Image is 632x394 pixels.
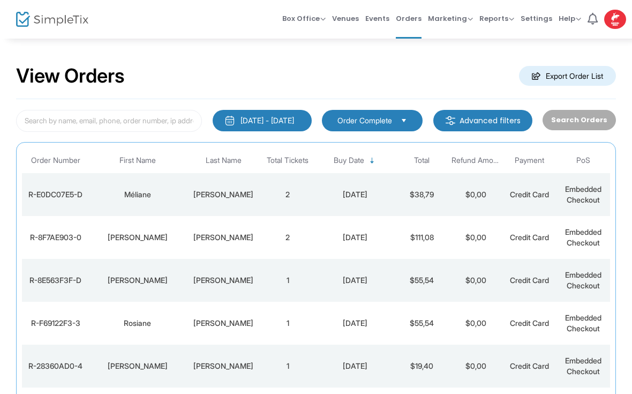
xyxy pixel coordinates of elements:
[395,302,449,345] td: $55,54
[25,232,86,243] div: R-8F7AE903-0
[92,318,183,329] div: Rosiane
[317,361,392,371] div: 2025-08-22
[519,66,616,86] m-button: Export Order List
[565,356,601,376] span: Embedded Checkout
[395,173,449,216] td: $38,79
[25,275,86,286] div: R-8E563F3F-D
[365,5,389,32] span: Events
[16,64,125,88] h2: View Orders
[261,302,314,345] td: 1
[189,361,258,371] div: Cantin
[449,173,502,216] td: $0,00
[565,184,601,204] span: Embedded Checkout
[317,189,392,200] div: 2025-08-22
[317,275,392,286] div: 2025-08-22
[396,115,411,127] button: Select
[334,156,364,165] span: Buy Date
[25,318,86,329] div: R-F69122F3-3
[189,189,258,200] div: Letarte
[576,156,590,165] span: PoS
[510,190,549,199] span: Credit Card
[332,5,359,32] span: Venues
[16,110,202,132] input: Search by name, email, phone, order number, ip address, or last 4 digits of card
[261,259,314,302] td: 1
[261,173,314,216] td: 2
[395,216,449,259] td: $111,08
[395,259,449,302] td: $55,54
[396,5,422,32] span: Orders
[395,345,449,388] td: $19,40
[206,156,242,165] span: Last Name
[445,115,456,126] img: filter
[565,227,601,247] span: Embedded Checkout
[92,232,183,243] div: martin
[510,318,549,328] span: Credit Card
[449,216,502,259] td: $0,00
[25,361,86,371] div: R-28360AD0-4
[92,361,183,371] div: Pascale
[189,232,258,243] div: lachance
[119,156,156,165] span: First Name
[92,275,183,286] div: FRANCOIS
[428,13,473,24] span: Marketing
[395,148,449,173] th: Total
[261,345,314,388] td: 1
[261,216,314,259] td: 2
[559,13,581,24] span: Help
[189,275,258,286] div: BOISVERT
[449,302,502,345] td: $0,00
[521,5,552,32] span: Settings
[565,313,601,333] span: Embedded Checkout
[25,189,86,200] div: R-E0DC07E5-D
[189,318,258,329] div: Deschamps
[337,115,392,126] span: Order Complete
[368,157,377,165] span: Sortable
[31,156,80,165] span: Order Number
[449,148,502,173] th: Refund Amount
[510,361,549,370] span: Credit Card
[479,13,514,24] span: Reports
[317,318,392,329] div: 2025-08-22
[449,259,502,302] td: $0,00
[515,156,544,165] span: Payment
[261,148,314,173] th: Total Tickets
[565,270,601,290] span: Embedded Checkout
[213,110,312,131] button: [DATE] - [DATE]
[92,189,183,200] div: Méliane
[510,233,549,242] span: Credit Card
[282,13,326,24] span: Box Office
[510,276,549,285] span: Credit Card
[224,115,235,126] img: monthly
[449,345,502,388] td: $0,00
[317,232,392,243] div: 2025-08-22
[240,115,294,126] div: [DATE] - [DATE]
[433,110,532,131] m-button: Advanced filters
